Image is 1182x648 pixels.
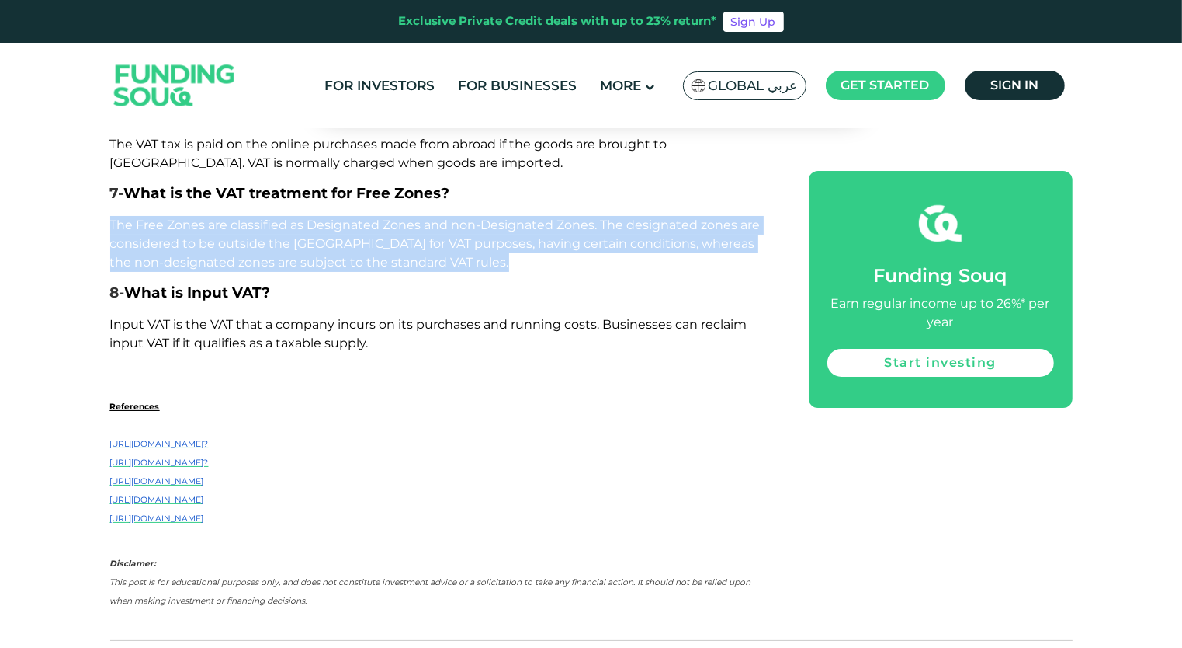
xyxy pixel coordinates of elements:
[110,184,124,202] span: 7-
[99,47,251,125] img: Logo
[600,78,641,93] span: More
[125,284,271,301] span: What is Input VAT?
[827,294,1054,332] div: Earn regular income up to 26%* per year
[990,78,1038,92] span: Sign in
[110,284,125,301] span: 8-
[110,402,160,412] span: References
[110,458,209,468] a: [URL][DOMAIN_NAME]?
[110,218,761,270] span: The Free Zones are classified as Designated Zones and non-Designated Zones. The designated zones ...
[110,317,747,350] span: Input VAT is the VAT that a company incurs on its purchases and running costs. Businesses can rec...
[110,577,751,606] em: This post is for educational purposes only, and does not constitute investment advice or a solici...
[124,184,450,202] span: What is the VAT treatment for Free Zones?
[399,12,717,30] div: Exclusive Private Credit deals with up to 23% return*
[110,439,209,449] a: [URL][DOMAIN_NAME]?
[110,476,204,486] a: [URL][DOMAIN_NAME]
[454,73,581,99] a: For Businesses
[965,71,1065,100] a: Sign in
[692,79,705,92] img: SA Flag
[110,559,157,569] em: Disclamer:
[709,77,798,95] span: Global عربي
[723,12,784,32] a: Sign Up
[827,349,1054,377] a: Start investing
[321,73,438,99] a: For Investors
[110,514,204,524] a: [URL][DOMAIN_NAME]
[110,495,204,505] a: [URL][DOMAIN_NAME]
[110,137,667,170] span: The VAT tax is paid on the online purchases made from abroad if the goods are brought to [GEOGRAP...
[841,78,930,92] span: Get started
[874,264,1007,287] span: Funding Souq
[919,202,962,245] img: fsicon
